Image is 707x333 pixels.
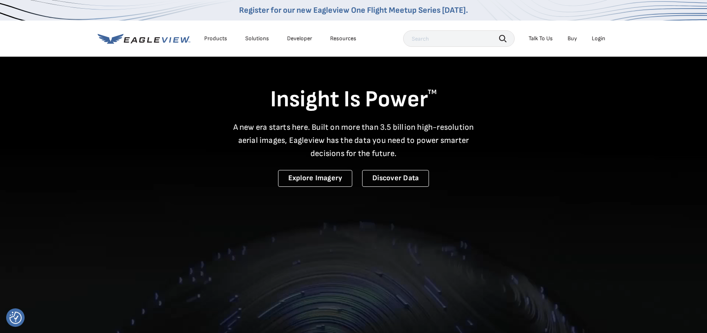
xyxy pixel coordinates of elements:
[330,35,356,42] div: Resources
[287,35,312,42] a: Developer
[529,35,553,42] div: Talk To Us
[239,5,468,15] a: Register for our new Eagleview One Flight Meetup Series [DATE].
[9,312,22,324] button: Consent Preferences
[568,35,577,42] a: Buy
[98,85,609,114] h1: Insight Is Power
[245,35,269,42] div: Solutions
[278,170,353,187] a: Explore Imagery
[428,88,437,96] sup: TM
[403,30,515,47] input: Search
[592,35,605,42] div: Login
[228,121,479,160] p: A new era starts here. Built on more than 3.5 billion high-resolution aerial images, Eagleview ha...
[362,170,429,187] a: Discover Data
[204,35,227,42] div: Products
[9,312,22,324] img: Revisit consent button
